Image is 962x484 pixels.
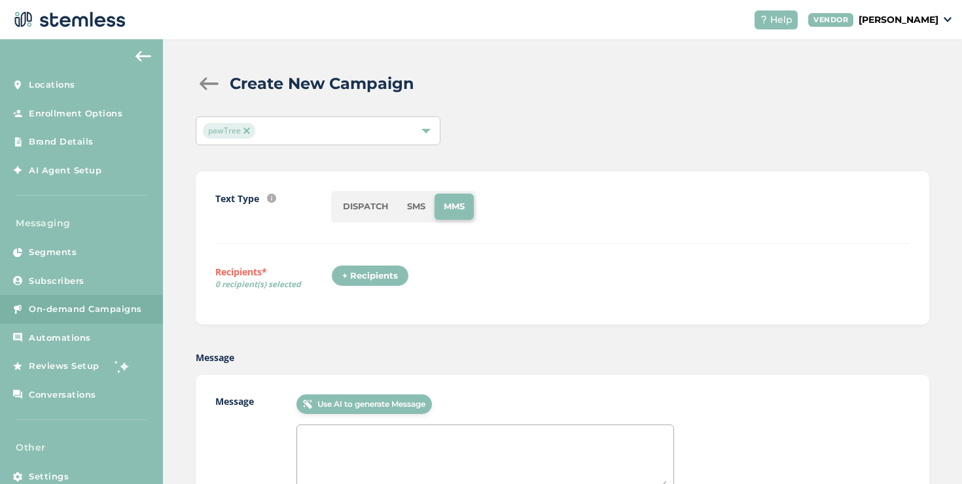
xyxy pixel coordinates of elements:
[435,194,474,220] li: MMS
[296,394,432,414] button: Use AI to generate Message
[331,265,409,287] div: + Recipients
[203,123,255,139] span: pawTree
[897,421,962,484] iframe: Chat Widget
[398,194,435,220] li: SMS
[29,332,91,345] span: Automations
[215,192,259,205] label: Text Type
[29,275,84,288] span: Subscribers
[196,351,234,364] label: Message
[770,13,793,27] span: Help
[10,7,126,33] img: logo-dark-0685b13c.svg
[29,135,94,148] span: Brand Details
[243,128,250,134] img: icon-close-accent-8a337256.svg
[29,360,99,373] span: Reviews Setup
[267,194,276,203] img: icon-info-236977d2.svg
[29,246,77,259] span: Segments
[135,51,151,61] img: icon-arrow-back-accent-c549486e.svg
[215,279,331,290] span: 0 recipient(s) selected
[29,470,69,483] span: Settings
[29,303,142,316] span: On-demand Campaigns
[215,265,331,295] label: Recipients*
[230,72,414,95] h2: Create New Campaign
[317,398,425,410] span: Use AI to generate Message
[29,389,96,402] span: Conversations
[944,17,952,22] img: icon_down-arrow-small-66adaf34.svg
[859,13,938,27] p: [PERSON_NAME]
[334,194,398,220] li: DISPATCH
[29,78,75,92] span: Locations
[29,107,122,120] span: Enrollment Options
[760,16,768,24] img: icon-help-white-03924b79.svg
[109,353,135,379] img: glitter-stars-b7820f95.gif
[29,164,101,177] span: AI Agent Setup
[808,13,853,27] div: VENDOR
